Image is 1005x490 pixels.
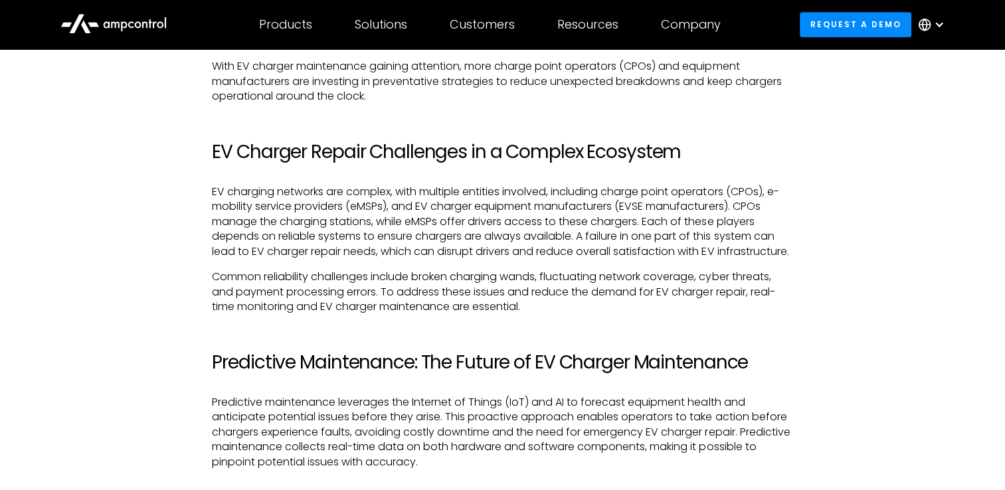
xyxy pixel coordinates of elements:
h2: Predictive Maintenance: The Future of EV Charger Maintenance [212,351,792,374]
div: Company [661,17,721,32]
div: Solutions [355,17,407,32]
div: Resources [557,17,618,32]
div: Customers [450,17,515,32]
a: Request a demo [800,12,911,37]
p: Common reliability challenges include broken charging wands, fluctuating network coverage, cyber ... [212,270,792,314]
div: Products [259,17,312,32]
p: With EV charger maintenance gaining attention, more charge point operators (CPOs) and equipment m... [212,59,792,104]
p: EV charging networks are complex, with multiple entities involved, including charge point operato... [212,185,792,259]
h2: EV Charger Repair Challenges in a Complex Ecosystem [212,141,792,163]
p: Predictive maintenance leverages the Internet of Things (IoT) and AI to forecast equipment health... [212,395,792,469]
